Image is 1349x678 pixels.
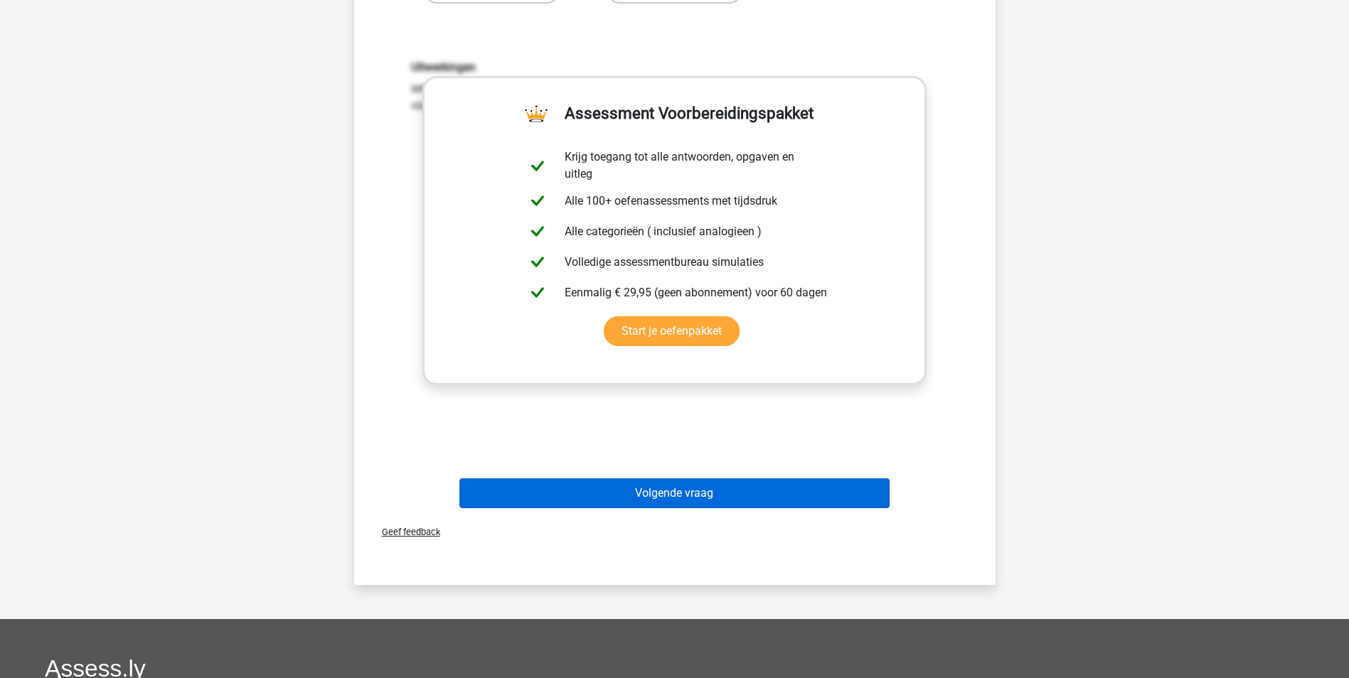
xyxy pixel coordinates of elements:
[411,60,939,74] h6: Uitwerkingen
[400,60,949,114] div: iets dat een vaste vorm heeft kan smelten bij verwarming, denk aan ijs, kaas, kaarsvet etc. iets ...
[370,527,440,537] span: Geef feedback
[604,316,740,346] a: Start je oefenpakket
[459,478,890,508] button: Volgende vraag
